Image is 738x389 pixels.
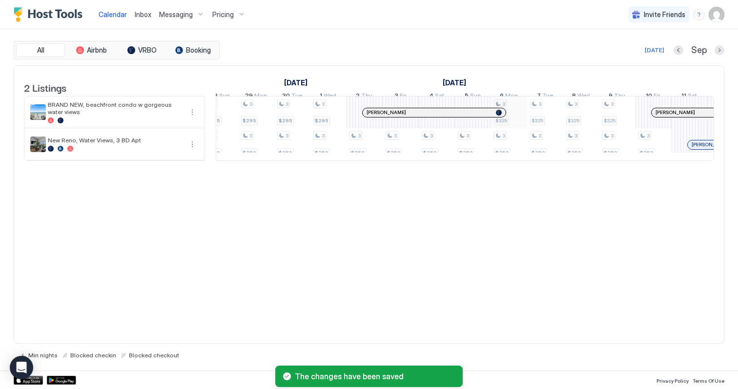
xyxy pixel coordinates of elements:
span: 11 [681,92,686,102]
span: VRBO [138,46,157,55]
span: 9 [609,92,613,102]
button: More options [186,106,198,118]
span: 3 [538,133,541,139]
a: October 9, 2025 [606,90,628,104]
button: Next month [715,45,724,55]
span: $325 [495,117,507,124]
a: October 7, 2025 [534,90,555,104]
span: Blocked checkout [129,351,179,359]
span: $250 [604,150,617,156]
span: Mon [505,92,518,102]
span: 10 [646,92,652,102]
a: October 11, 2025 [679,90,699,104]
a: October 1, 2025 [317,90,339,104]
span: All [37,46,44,55]
button: VRBO [118,43,166,57]
div: [DATE] [645,46,664,55]
span: Wed [324,92,336,102]
span: 3 [394,133,397,139]
span: 8 [572,92,576,102]
span: Tue [542,92,553,102]
span: Booking [186,46,211,55]
span: 3 [466,133,469,139]
div: listing image [30,104,46,120]
span: Sun [219,92,230,102]
button: Previous month [674,45,683,55]
span: $250 [423,150,437,156]
span: Fri [400,92,407,102]
a: October 12, 2025 [714,90,737,104]
span: [PERSON_NAME] [367,109,406,116]
span: 3 [502,101,505,107]
span: $250 [315,150,328,156]
div: Open Intercom Messenger [10,356,33,379]
span: 3 [249,133,252,139]
span: Fri [654,92,660,102]
span: 3 [611,133,614,139]
span: Sun [470,92,481,102]
span: Pricing [212,10,234,19]
span: 2 [356,92,360,102]
div: menu [186,106,198,118]
span: 3 [286,133,288,139]
a: September 1, 2025 [282,76,310,90]
span: $325 [532,117,543,124]
span: The changes have been saved [295,371,455,381]
button: Booking [168,43,217,57]
span: Tue [291,92,302,102]
span: BRAND NEW, beachfront condo w gorgeous water views [48,101,183,116]
span: $250 [640,150,654,156]
span: Airbnb [87,46,107,55]
span: 3 [286,101,288,107]
span: Calendar [99,10,127,19]
a: October 8, 2025 [570,90,593,104]
span: 3 [647,133,650,139]
a: October 10, 2025 [643,90,663,104]
span: Sep [691,45,707,56]
span: Sat [435,92,444,102]
span: $250 [532,150,545,156]
a: October 6, 2025 [497,90,520,104]
span: Sat [688,92,697,102]
a: October 4, 2025 [427,90,447,104]
span: $250 [387,150,401,156]
button: [DATE] [643,44,666,56]
span: 3 [502,133,505,139]
span: $325 [568,117,579,124]
div: menu [186,138,198,150]
span: Mon [254,92,267,102]
div: tab-group [14,41,220,59]
button: All [16,43,65,57]
span: 3 [249,101,252,107]
span: 3 [322,101,325,107]
span: 29 [245,92,253,102]
span: $250 [459,150,473,156]
span: Invite Friends [644,10,685,19]
span: [PERSON_NAME] [656,109,695,116]
span: 3 [574,101,577,107]
span: New Reno, Water Views, 3 BD Apt [48,136,183,144]
span: $250 [568,150,581,156]
span: 3 [574,133,577,139]
span: 3 [322,133,325,139]
span: $250 [243,150,256,156]
div: User profile [709,7,724,22]
span: $250 [279,150,292,156]
span: Blocked checkin [70,351,116,359]
span: 3 [358,133,361,139]
a: October 2, 2025 [353,90,375,104]
span: 3 [611,101,614,107]
a: Host Tools Logo [14,7,87,22]
a: October 5, 2025 [462,90,483,104]
span: $295 [279,117,292,124]
div: menu [693,9,705,20]
span: 3 [394,92,398,102]
span: 1 [320,92,322,102]
span: Min nights [28,351,58,359]
a: Calendar [99,9,127,19]
button: Airbnb [67,43,116,57]
span: Wed [577,92,590,102]
span: Thu [614,92,625,102]
span: $295 [243,117,256,124]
